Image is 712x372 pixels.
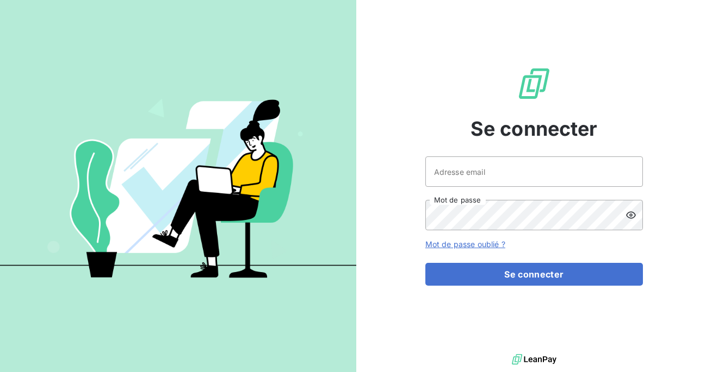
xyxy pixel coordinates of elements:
[425,263,643,286] button: Se connecter
[470,114,598,143] span: Se connecter
[517,66,552,101] img: Logo LeanPay
[425,156,643,187] input: placeholder
[425,239,505,249] a: Mot de passe oublié ?
[512,351,556,368] img: logo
